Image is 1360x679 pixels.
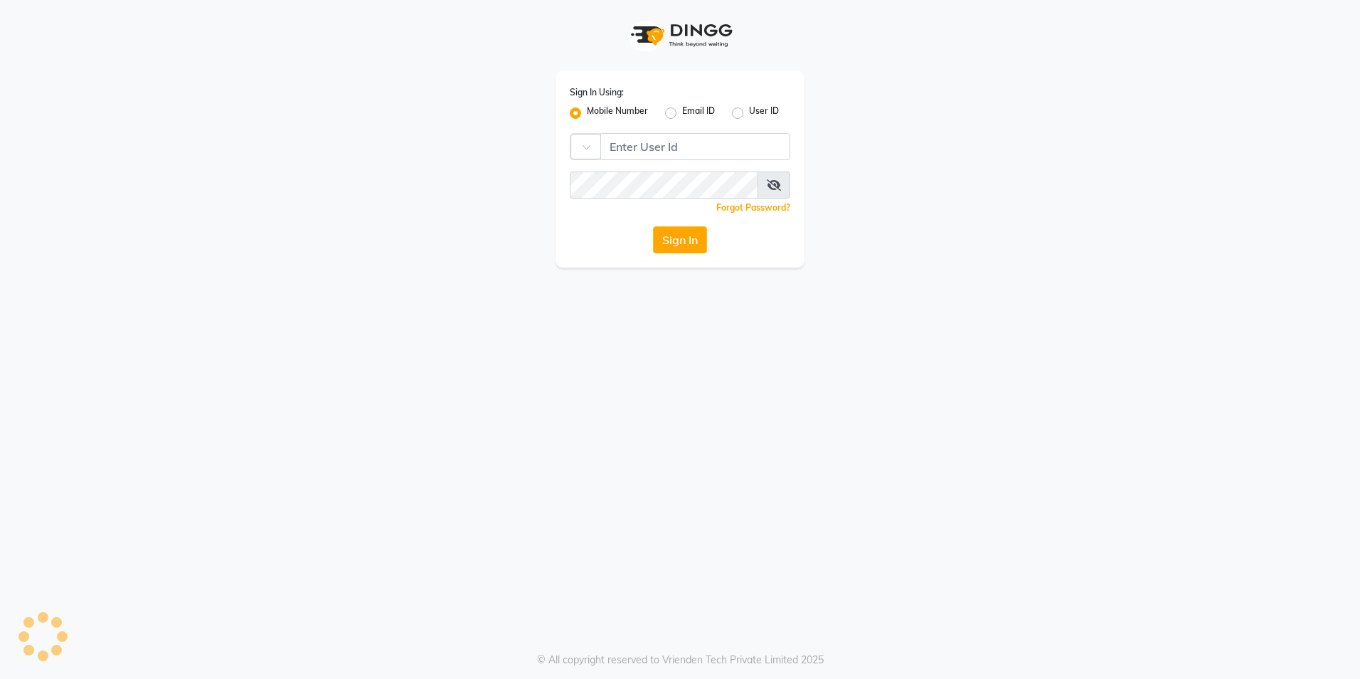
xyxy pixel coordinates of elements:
[587,105,648,122] label: Mobile Number
[570,86,624,99] label: Sign In Using:
[600,133,790,160] input: Username
[570,172,758,199] input: Username
[682,105,715,122] label: Email ID
[623,14,737,56] img: logo1.svg
[749,105,779,122] label: User ID
[716,202,790,213] a: Forgot Password?
[653,226,707,253] button: Sign In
